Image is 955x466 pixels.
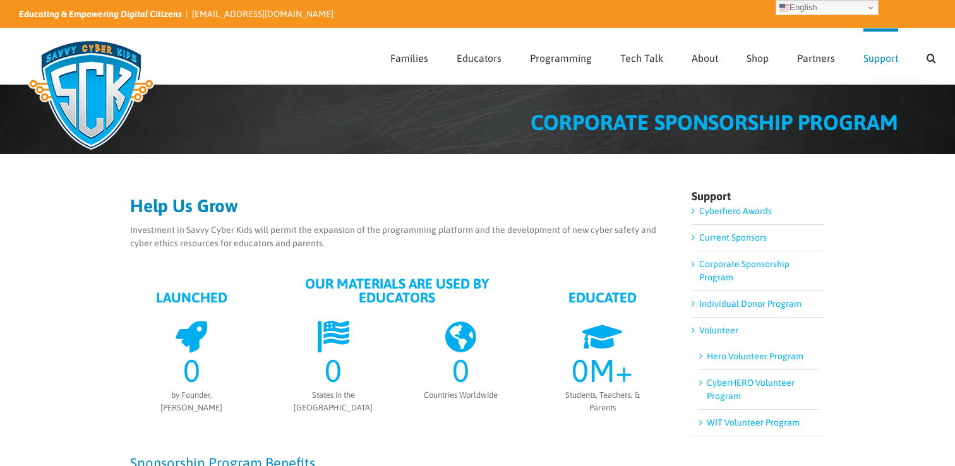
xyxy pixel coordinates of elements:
[692,28,718,84] a: About
[692,191,825,202] h4: Support
[797,28,835,84] a: Partners
[192,9,333,19] a: [EMAIL_ADDRESS][DOMAIN_NAME]
[863,53,898,63] span: Support
[414,389,506,402] div: Countries Worldwide
[130,197,664,215] h2: Help Us Grow
[554,389,650,414] div: Students, Teachers, & Parents
[452,352,469,389] span: 0
[305,275,489,306] strong: OUR MATERIALS ARE USED BY EDUCATORS
[707,417,800,427] a: WIT Volunteer Program
[183,352,200,389] span: 0
[530,53,592,63] span: Programming
[699,206,772,216] a: Cyberhero Awards
[699,259,790,282] a: Corporate Sponsorship Program
[699,325,738,335] a: Volunteer
[863,28,898,84] a: Support
[457,53,502,63] span: Educators
[589,352,633,389] span: M+
[531,110,898,134] span: CORPORATE SPONSORSHIP PROGRAM
[699,299,802,309] a: Individual Donor Program
[19,32,164,158] img: Savvy Cyber Kids Logo
[747,28,769,84] a: Shop
[287,389,379,414] div: States in the [GEOGRAPHIC_DATA]
[707,351,803,361] a: Hero Volunteer Program
[797,53,835,63] span: Partners
[620,28,663,84] a: Tech Talk
[457,28,502,84] a: Educators
[325,352,342,389] span: 0
[19,9,182,19] i: Educating & Empowering Digital Citizens
[390,53,428,63] span: Families
[927,28,936,84] a: Search
[156,289,227,306] strong: LAUNCHED
[572,352,589,389] span: 0
[707,378,795,401] a: CyberHERO Volunteer Program
[390,28,936,84] nav: Main Menu
[699,232,767,242] a: Current Sponsors
[130,224,664,250] p: Investment in Savvy Cyber Kids will permit the expansion of the programming platform and the deve...
[779,3,790,13] img: en
[692,53,718,63] span: About
[390,28,428,84] a: Families
[620,53,663,63] span: Tech Talk
[530,28,592,84] a: Programming
[568,289,637,306] strong: EDUCATED
[747,53,769,63] span: Shop
[143,389,239,414] div: by Founder, [PERSON_NAME]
